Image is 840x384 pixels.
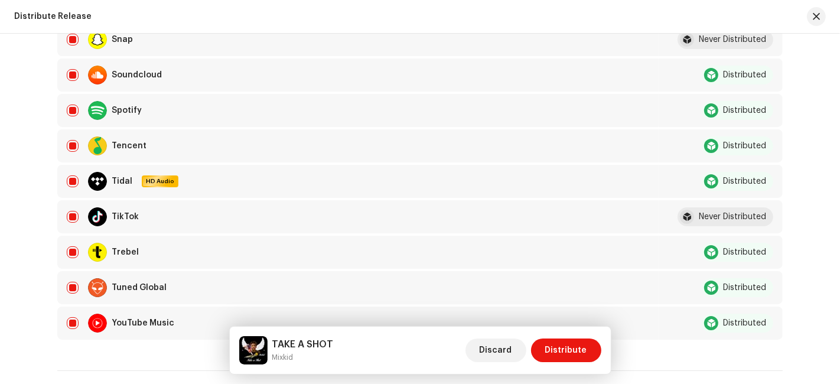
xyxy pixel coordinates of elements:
div: Distributed [723,177,766,186]
div: Distributed [723,284,766,292]
div: Never Distributed [699,35,766,44]
span: Discard [480,339,512,362]
div: Distributed [723,319,766,327]
button: Distribute [531,339,601,362]
div: Tidal [112,177,132,186]
small: TAKE A SHOT [272,352,334,363]
div: Never Distributed [699,213,766,221]
img: 4084f1ae-abc7-4a39-acd1-24b3b1d625e5 [239,336,268,365]
div: YouTube Music [112,319,174,327]
button: Discard [465,339,526,362]
div: TikTok [112,213,139,221]
div: Tencent [112,142,146,150]
div: Distributed [723,142,766,150]
div: Trebel [112,248,139,256]
div: Distribute Release [14,12,92,21]
div: Spotify [112,106,142,115]
div: Distributed [723,248,766,256]
div: Tuned Global [112,284,167,292]
h5: TAKE A SHOT [272,337,334,352]
div: Snap [112,35,133,44]
div: Distributed [723,106,766,115]
div: Distributed [723,71,766,79]
div: Soundcloud [112,71,162,79]
span: HD Audio [143,177,177,186]
span: Distribute [545,339,587,362]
